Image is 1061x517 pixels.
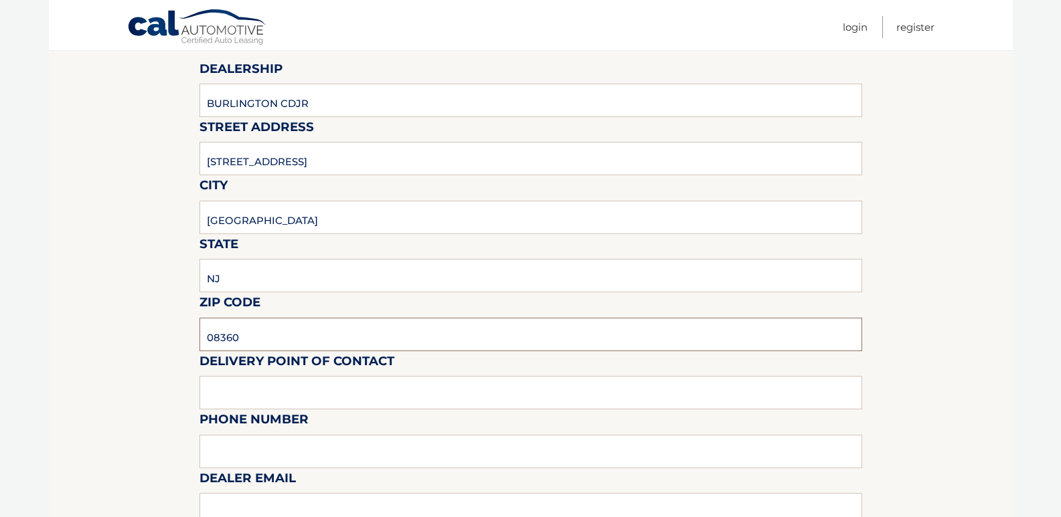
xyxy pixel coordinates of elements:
label: Street Address [199,117,314,142]
label: Dealer Email [199,468,296,493]
a: Cal Automotive [127,9,268,47]
label: State [199,234,238,259]
a: Login [843,16,868,38]
label: Zip Code [199,292,260,317]
label: Phone Number [199,409,309,434]
a: Register [896,16,934,38]
label: City [199,175,228,200]
label: Delivery Point of Contact [199,351,394,376]
label: Dealership [199,59,282,84]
